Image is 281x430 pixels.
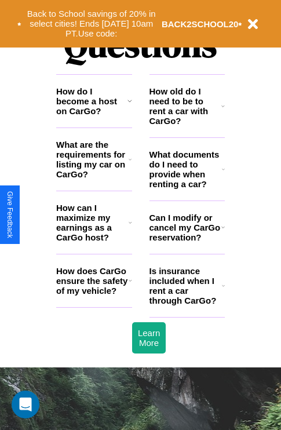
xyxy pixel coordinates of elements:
h3: What are the requirements for listing my car on CarGo? [56,140,129,179]
h3: How can I maximize my earnings as a CarGo host? [56,203,129,242]
h3: What documents do I need to provide when renting a car? [149,150,222,189]
div: Open Intercom Messenger [12,391,39,418]
h3: How does CarGo ensure the safety of my vehicle? [56,266,129,296]
h3: Is insurance included when I rent a car through CarGo? [149,266,222,305]
button: Learn More [132,322,166,354]
h3: How do I become a host on CarGo? [56,86,127,116]
button: Back to School savings of 20% in select cities! Ends [DATE] 10am PT.Use code: [21,6,162,42]
h3: How old do I need to be to rent a car with CarGo? [149,86,222,126]
div: Give Feedback [6,191,14,238]
h3: Can I modify or cancel my CarGo reservation? [149,213,221,242]
b: BACK2SCHOOL20 [162,19,239,29]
